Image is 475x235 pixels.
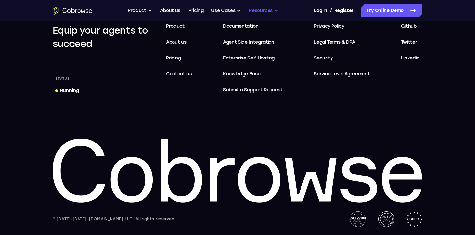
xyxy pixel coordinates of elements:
div: Status [53,74,73,83]
a: Privacy Policy [311,20,372,33]
a: Product [163,20,195,33]
button: Resources [249,4,278,17]
span: Contact us [166,71,192,77]
a: Service Level Agreement [311,67,372,81]
span: Security [314,55,332,61]
span: Documentation [223,23,258,29]
span: Equip your agents to succeed [53,25,148,49]
a: Running [53,85,81,97]
a: About us [160,4,180,17]
a: Agent Side Integration [220,36,285,49]
a: Pricing [188,4,204,17]
a: Contact us [163,67,195,81]
span: Twitter [401,39,417,45]
span: About us [166,39,186,45]
a: Linkedin [398,52,422,65]
a: About us [163,36,195,49]
span: Pricing [166,55,181,61]
a: Go to the home page [53,7,92,15]
span: Privacy Policy [314,23,344,29]
a: Knowledge Base [220,67,285,81]
img: GDPR [406,211,422,227]
img: ISO [349,211,366,227]
span: Submit a Support Request [223,86,283,94]
span: / [330,7,332,15]
a: Enterprise Self Hosting [220,52,285,65]
div: Running [60,87,79,94]
a: Log In [314,4,327,17]
a: Pricing [163,52,195,65]
a: Documentation [220,20,285,33]
span: Linkedin [401,55,420,61]
a: Twitter [398,36,422,49]
img: AICPA SOC [378,211,394,227]
a: Github [398,20,422,33]
span: Agent Side Integration [223,38,283,46]
a: Try Online Demo [361,4,422,17]
span: Service Level Agreement [314,70,370,78]
button: Product [128,4,152,17]
a: Security [311,52,372,65]
a: Legal Terms & DPA [311,36,372,49]
a: Submit a Support Request [220,83,285,97]
a: Register [334,4,354,17]
span: Knowledge Base [223,71,260,77]
span: Github [401,23,417,29]
span: Legal Terms & DPA [314,39,355,45]
span: Enterprise Self Hosting [223,54,283,62]
div: © [DATE]-[DATE], [DOMAIN_NAME] LLC. All rights reserved. [53,216,176,222]
span: Product [166,23,185,29]
button: Use Cases [211,4,241,17]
